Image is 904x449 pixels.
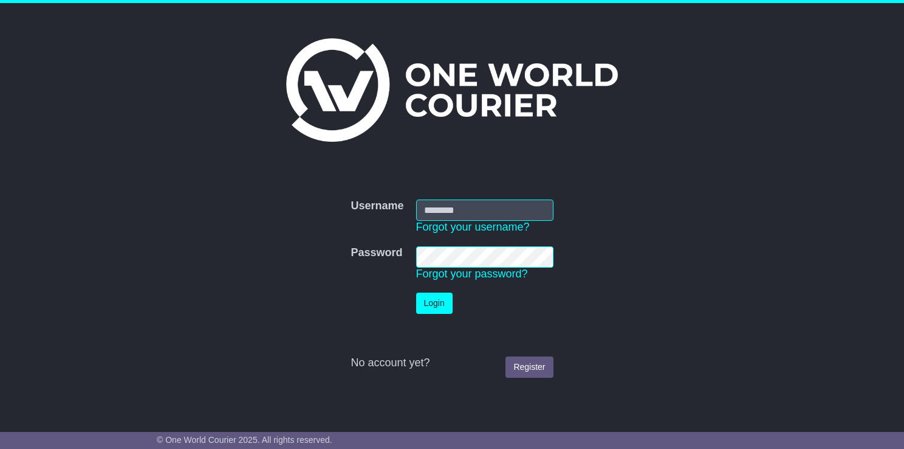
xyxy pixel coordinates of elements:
label: Password [351,246,402,260]
img: One World [286,38,618,142]
a: Forgot your password? [416,268,528,280]
a: Forgot your username? [416,221,530,233]
div: No account yet? [351,357,553,370]
button: Login [416,293,453,314]
a: Register [505,357,553,378]
span: © One World Courier 2025. All rights reserved. [157,435,332,445]
label: Username [351,200,403,213]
